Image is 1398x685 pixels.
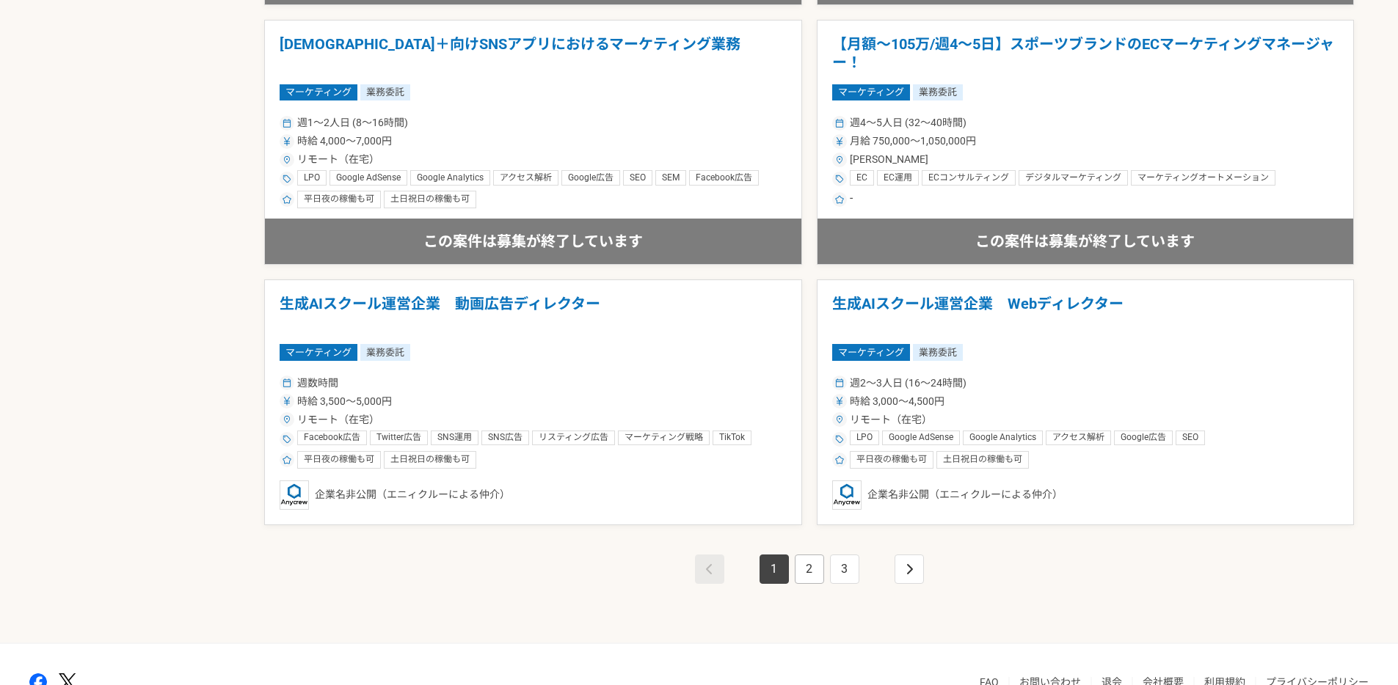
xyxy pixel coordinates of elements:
span: Google広告 [1121,432,1166,444]
img: logo_text_blue_01.png [280,480,309,510]
span: ECコンサルティング [928,172,1009,184]
span: 業務委託 [360,344,410,360]
span: 週数時間 [297,376,338,391]
img: ico_star-c4f7eedc.svg [283,195,291,204]
span: Twitter広告 [376,432,421,444]
span: Google Analytics [969,432,1036,444]
a: This is the first page [695,554,724,584]
span: 時給 3,500〜5,000円 [297,394,392,409]
span: マーケティング [832,84,910,100]
span: マーケティングオートメーション [1137,172,1269,184]
div: この案件は募集が終了しています [265,219,801,264]
img: ico_calendar-4541a85f.svg [835,378,844,387]
span: - [850,191,853,208]
div: 企業名非公開（エニィクルーによる仲介） [832,480,1339,510]
div: 平日夜の稼働も可 [297,191,381,208]
span: 月給 750,000〜1,050,000円 [850,133,976,149]
span: リモート（在宅） [297,152,379,167]
h1: 生成AIスクール運営企業 Webディレクター [832,295,1339,332]
img: ico_tag-f97210f0.svg [283,435,291,444]
span: デジタルマーケティング [1025,172,1121,184]
div: この案件は募集が終了しています [818,219,1354,264]
span: Facebook広告 [304,432,360,444]
img: ico_star-c4f7eedc.svg [835,455,844,464]
span: マーケティング戦略 [625,432,703,444]
span: [PERSON_NAME] [850,152,928,167]
span: 時給 3,000〜4,500円 [850,394,944,409]
img: ico_location_pin-352ac629.svg [835,155,844,164]
span: マーケティング [280,84,357,100]
img: ico_calendar-4541a85f.svg [835,119,844,128]
span: リモート（在宅） [850,412,932,428]
div: 平日夜の稼働も可 [297,451,381,469]
img: ico_calendar-4541a85f.svg [283,119,291,128]
span: Google AdSense [336,172,401,184]
span: Google AdSense [889,432,953,444]
a: Page 2 [795,554,824,584]
span: EC運用 [884,172,912,184]
span: リスティング広告 [539,432,608,444]
span: LPO [856,432,873,444]
img: ico_location_pin-352ac629.svg [835,415,844,424]
span: TikTok [719,432,745,444]
a: Page 3 [830,554,859,584]
span: LPO [304,172,320,184]
h1: 生成AIスクール運営企業 動画広告ディレクター [280,295,787,332]
img: ico_tag-f97210f0.svg [835,175,844,183]
span: SEO [630,172,646,184]
span: 業務委託 [360,84,410,100]
span: Facebook広告 [696,172,752,184]
span: マーケティング [280,344,357,360]
img: ico_currency_yen-76ea2c4c.svg [283,137,291,146]
h1: [DEMOGRAPHIC_DATA]＋向けSNSアプリにおけるマーケティング業務 [280,35,787,73]
span: SEM [662,172,680,184]
span: 週2〜3人日 (16〜24時間) [850,376,966,391]
div: 土日祝日の稼働も可 [384,191,476,208]
span: 週4〜5人日 (32〜40時間) [850,115,966,131]
span: SEO [1182,432,1198,444]
img: ico_tag-f97210f0.svg [835,435,844,444]
div: 土日祝日の稼働も可 [936,451,1029,469]
div: 企業名非公開（エニィクルーによる仲介） [280,480,787,510]
span: 業務委託 [913,84,963,100]
span: アクセス解析 [500,172,552,184]
img: ico_currency_yen-76ea2c4c.svg [835,397,844,406]
span: 週1〜2人日 (8〜16時間) [297,115,408,131]
img: ico_calendar-4541a85f.svg [283,378,291,387]
span: 業務委託 [913,344,963,360]
img: ico_tag-f97210f0.svg [283,175,291,183]
img: ico_star-c4f7eedc.svg [283,455,291,464]
span: SNS運用 [437,432,472,444]
span: アクセス解析 [1052,432,1104,444]
img: ico_location_pin-352ac629.svg [283,415,291,424]
img: ico_location_pin-352ac629.svg [283,155,291,164]
span: マーケティング [832,344,910,360]
span: Google広告 [568,172,614,184]
span: 時給 4,000〜7,000円 [297,133,392,149]
span: リモート（在宅） [297,412,379,428]
img: ico_currency_yen-76ea2c4c.svg [835,137,844,146]
nav: pagination [692,554,927,584]
div: 平日夜の稼働も可 [850,451,933,469]
a: Page 1 [760,554,789,584]
img: logo_text_blue_01.png [832,480,862,510]
img: ico_currency_yen-76ea2c4c.svg [283,397,291,406]
h1: 【月額～105万/週4～5日】スポーツブランドのECマーケティングマネージャー！ [832,35,1339,73]
span: Google Analytics [417,172,484,184]
span: EC [856,172,867,184]
img: ico_star-c4f7eedc.svg [835,195,844,204]
span: SNS広告 [488,432,523,444]
div: 土日祝日の稼働も可 [384,451,476,469]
